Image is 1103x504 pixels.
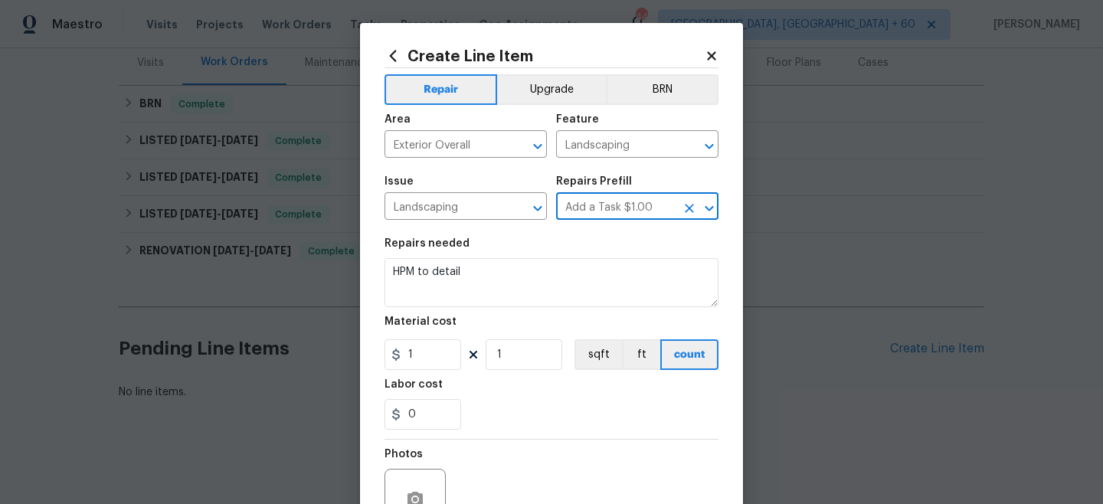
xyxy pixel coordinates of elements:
[556,176,632,187] h5: Repairs Prefill
[385,47,705,64] h2: Create Line Item
[622,339,660,370] button: ft
[385,114,411,125] h5: Area
[497,74,607,105] button: Upgrade
[385,449,423,460] h5: Photos
[385,379,443,390] h5: Labor cost
[699,198,720,219] button: Open
[385,258,718,307] textarea: HPM to detail
[385,316,457,327] h5: Material cost
[679,198,700,219] button: Clear
[527,136,548,157] button: Open
[385,74,497,105] button: Repair
[385,238,470,249] h5: Repairs needed
[606,74,718,105] button: BRN
[385,176,414,187] h5: Issue
[556,114,599,125] h5: Feature
[699,136,720,157] button: Open
[660,339,718,370] button: count
[574,339,622,370] button: sqft
[527,198,548,219] button: Open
